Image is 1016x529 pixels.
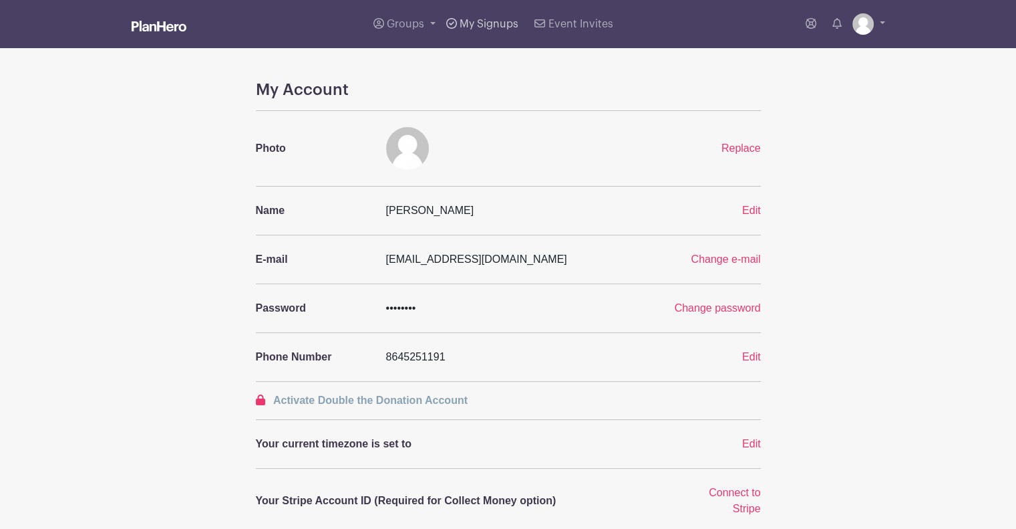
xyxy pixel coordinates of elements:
span: Activate Double the Donation Account [273,395,468,406]
a: Edit [742,351,761,362]
a: Replace [721,142,761,154]
p: Name [256,203,370,219]
a: Connect to Stripe [709,487,760,514]
span: My Signups [460,19,518,29]
span: Groups [387,19,424,29]
span: •••••••• [386,302,416,314]
p: Your current timezone is set to [256,436,674,452]
p: Photo [256,140,370,156]
div: [EMAIL_ADDRESS][DOMAIN_NAME] [378,251,639,268]
div: [PERSON_NAME] [378,203,682,219]
p: Your Stripe Account ID (Required for Collect Money option) [256,493,674,509]
h4: My Account [256,80,761,100]
p: Phone Number [256,349,370,365]
a: Change e-mail [691,253,760,265]
div: 8645251191 [378,349,682,365]
img: default-ce2991bfa6775e67f084385cd625a349d9dcbb7a52a09fb2fda1e96e2d18dcdb.png [386,127,429,170]
p: E-mail [256,251,370,268]
a: Edit [742,438,761,449]
img: default-ce2991bfa6775e67f084385cd625a349d9dcbb7a52a09fb2fda1e96e2d18dcdb.png [852,13,874,35]
a: Change password [675,302,761,314]
p: Password [256,300,370,316]
span: Event Invites [548,19,613,29]
a: Edit [742,205,761,216]
img: logo_white-6c42ec7e38ccf1d336a20a19083b03d10ae64f83f12c07503d8b9e83406b4c7d.svg [132,21,186,31]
